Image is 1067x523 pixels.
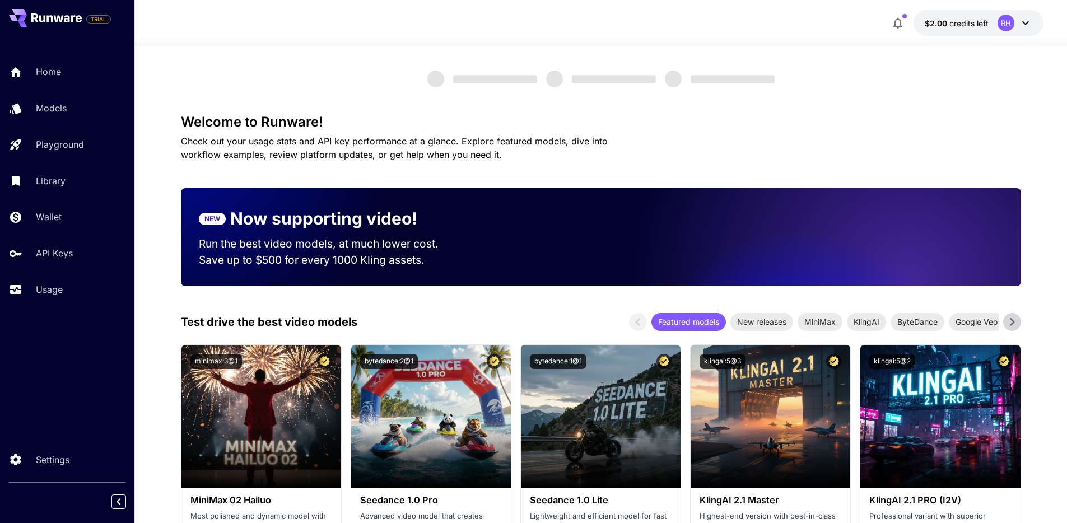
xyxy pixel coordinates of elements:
[798,316,842,328] span: MiniMax
[521,345,681,488] img: alt
[87,15,110,24] span: TRIAL
[120,492,134,512] div: Collapse sidebar
[36,65,61,78] p: Home
[869,495,1011,506] h3: KlingAI 2.1 PRO (I2V)
[651,313,726,331] div: Featured models
[487,354,502,369] button: Certified Model – Vetted for best performance and includes a commercial license.
[199,252,460,268] p: Save up to $500 for every 1000 Kling assets.
[86,12,111,26] span: Add your payment card to enable full platform functionality.
[891,316,944,328] span: ByteDance
[351,345,511,488] img: alt
[36,101,67,115] p: Models
[691,345,850,488] img: alt
[190,495,332,506] h3: MiniMax 02 Hailuo
[190,354,242,369] button: minimax:3@1
[949,316,1004,328] span: Google Veo
[204,214,220,224] p: NEW
[111,494,126,509] button: Collapse sidebar
[36,174,66,188] p: Library
[847,313,886,331] div: KlingAI
[530,354,586,369] button: bytedance:1@1
[730,313,793,331] div: New releases
[199,236,460,252] p: Run the best video models, at much lower cost.
[925,18,949,28] span: $2.00
[181,114,1021,130] h3: Welcome to Runware!
[914,10,1043,36] button: $2.00RH
[181,314,357,330] p: Test drive the best video models
[181,136,608,160] span: Check out your usage stats and API key performance at a glance. Explore featured models, dive int...
[891,313,944,331] div: ByteDance
[360,495,502,506] h3: Seedance 1.0 Pro
[847,316,886,328] span: KlingAI
[36,138,84,151] p: Playground
[230,206,417,231] p: Now supporting video!
[700,354,745,369] button: klingai:5@3
[36,246,73,260] p: API Keys
[36,283,63,296] p: Usage
[869,354,915,369] button: klingai:5@2
[998,15,1014,31] div: RH
[700,495,841,506] h3: KlingAI 2.1 Master
[730,316,793,328] span: New releases
[798,313,842,331] div: MiniMax
[925,17,989,29] div: $2.00
[860,345,1020,488] img: alt
[530,495,672,506] h3: Seedance 1.0 Lite
[36,453,69,466] p: Settings
[656,354,672,369] button: Certified Model – Vetted for best performance and includes a commercial license.
[949,313,1004,331] div: Google Veo
[181,345,341,488] img: alt
[996,354,1012,369] button: Certified Model – Vetted for best performance and includes a commercial license.
[360,354,418,369] button: bytedance:2@1
[317,354,332,369] button: Certified Model – Vetted for best performance and includes a commercial license.
[826,354,841,369] button: Certified Model – Vetted for best performance and includes a commercial license.
[36,210,62,223] p: Wallet
[651,316,726,328] span: Featured models
[949,18,989,28] span: credits left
